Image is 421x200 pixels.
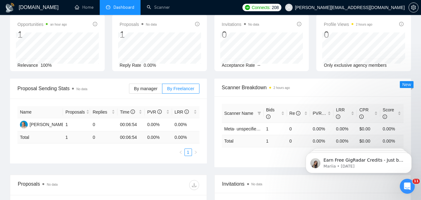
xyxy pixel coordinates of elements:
td: 1 [264,135,287,147]
td: 0.00% [172,118,199,131]
td: $0.00 [357,123,380,135]
td: 0.00 % [333,135,357,147]
td: 00:06:54 [117,131,145,144]
td: 0 [90,131,117,144]
span: Proposals [65,109,85,115]
span: user [287,5,291,10]
button: download [189,180,199,190]
td: 00:06:54 [117,118,145,131]
img: AS [20,121,28,129]
img: upwork-logo.png [245,5,250,10]
span: Bids [266,107,275,119]
span: No data [248,23,259,26]
button: right [192,149,199,156]
li: Next Page [192,149,199,156]
iframe: Intercom notifications message [296,139,421,183]
time: 2 hours ago [356,23,372,26]
td: 1 [63,118,90,131]
a: searchScanner [147,5,170,10]
span: dashboard [106,5,110,9]
div: 0 [222,29,259,41]
td: Total [17,131,63,144]
div: Proposals [18,180,108,190]
span: Reply Rate [120,63,141,68]
div: 0 [324,29,372,41]
span: info-circle [296,111,300,115]
span: 208 [272,4,279,11]
span: Only exclusive agency members [324,63,387,68]
span: By Freelancer [167,86,194,91]
time: an hour ago [50,23,67,26]
span: Replies [93,109,110,115]
span: PVR [313,111,327,116]
span: No data [76,87,87,91]
span: Re [289,111,301,116]
span: info-circle [195,22,199,26]
td: 1 [63,131,90,144]
a: 1 [185,149,192,156]
span: 0.00% [144,63,156,68]
td: 0.00 % [172,131,199,144]
td: Total [222,135,264,147]
span: Connects: [252,4,270,11]
span: No data [146,23,157,26]
img: logo [5,3,15,13]
th: Replies [90,106,117,118]
td: 0.00% [310,123,333,135]
span: info-circle [359,115,364,119]
span: info-circle [399,22,404,26]
span: No data [251,183,262,186]
td: 0.00 % [380,135,404,147]
span: Score [383,107,394,119]
span: By manager [134,86,157,91]
td: 0.00 % [310,135,333,147]
li: Previous Page [177,149,184,156]
span: Scanner Name [224,111,253,116]
td: 0.00% [380,123,404,135]
span: PVR [147,110,162,115]
td: 0.00% [333,123,357,135]
span: LRR [175,110,189,115]
span: info-circle [93,22,97,26]
span: info-circle [131,110,135,114]
th: Name [17,106,63,118]
span: Invitations [222,21,259,28]
a: Meta- unspecified - Feedback+ -AI [224,126,291,131]
span: 100% [41,63,52,68]
td: $ 0.00 [357,135,380,147]
span: Opportunities [17,21,67,28]
iframe: Intercom live chat [400,179,415,194]
span: right [194,150,198,154]
li: 1 [184,149,192,156]
span: info-circle [336,115,340,119]
th: Proposals [63,106,90,118]
button: setting [409,2,419,12]
td: 0.00% [145,118,172,131]
span: setting [409,5,418,10]
span: Proposals [120,21,157,28]
a: AS[PERSON_NAME] [20,122,65,127]
div: 1 [17,29,67,41]
td: 1 [264,123,287,135]
time: 2 hours ago [274,86,290,90]
span: Proposal Sending Stats [17,85,129,92]
span: left [179,150,183,154]
span: 11 [413,179,420,184]
button: left [177,149,184,156]
td: 0 [287,135,310,147]
span: Time [120,110,135,115]
td: 0 [90,118,117,131]
span: LRR [336,107,345,119]
span: Invitations [222,180,404,188]
div: 1 [120,29,157,41]
span: New [402,82,411,87]
span: -- [257,63,260,68]
div: [PERSON_NAME] [30,121,65,128]
span: Acceptance Rate [222,63,255,68]
td: 0.00 % [145,131,172,144]
span: CPR [359,107,369,119]
span: download [189,183,199,188]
